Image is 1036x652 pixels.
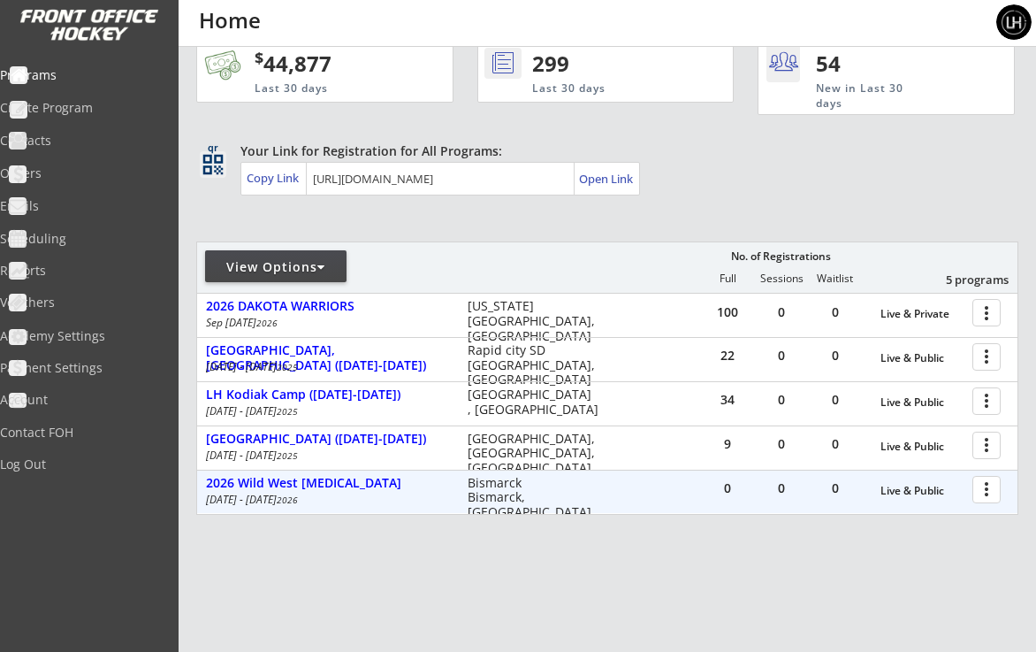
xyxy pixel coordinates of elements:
[809,482,862,495] div: 0
[880,308,964,320] div: Live & Private
[468,387,603,418] div: [GEOGRAPHIC_DATA] , [GEOGRAPHIC_DATA]
[755,438,808,450] div: 0
[202,142,223,154] div: qr
[972,343,1001,371] button: more_vert
[816,81,932,111] div: New in Last 30 days
[205,258,347,276] div: View Options
[972,476,1001,503] button: more_vert
[880,396,964,409] div: Live & Public
[255,81,380,96] div: Last 30 days
[206,362,444,372] div: [DATE] - [DATE]
[809,438,862,450] div: 0
[206,318,444,328] div: Sep [DATE]
[755,272,808,285] div: Sessions
[972,299,1001,326] button: more_vert
[880,485,964,497] div: Live & Public
[701,349,754,362] div: 22
[755,394,808,406] div: 0
[206,432,449,447] div: [GEOGRAPHIC_DATA] ([DATE]-[DATE])
[206,387,449,403] div: LH Kodiak Camp ([DATE]-[DATE])
[809,394,862,406] div: 0
[809,306,862,318] div: 0
[701,272,754,285] div: Full
[532,81,661,96] div: Last 30 days
[808,272,861,285] div: Waitlist
[277,405,298,418] em: 2025
[972,432,1001,459] button: more_vert
[200,151,226,178] button: qr_code
[579,172,635,187] div: Open Link
[277,494,298,506] em: 2026
[701,394,754,406] div: 34
[277,361,298,373] em: 2025
[206,450,444,461] div: [DATE] - [DATE]
[255,49,397,79] div: 44,877
[255,47,263,68] sup: $
[880,352,964,364] div: Live & Public
[972,387,1001,415] button: more_vert
[247,170,302,186] div: Copy Link
[206,406,444,417] div: [DATE] - [DATE]
[256,317,278,329] em: 2026
[880,441,964,453] div: Live & Public
[277,449,298,462] em: 2025
[468,476,603,520] div: Bismarck Bismarck, [GEOGRAPHIC_DATA]
[917,272,1009,288] div: 5 programs
[726,250,835,263] div: No. of Registrations
[468,299,603,343] div: [US_STATE][GEOGRAPHIC_DATA], [GEOGRAPHIC_DATA]
[755,482,808,495] div: 0
[701,482,754,495] div: 0
[206,343,449,373] div: [GEOGRAPHIC_DATA], [GEOGRAPHIC_DATA] ([DATE]-[DATE])
[468,432,603,476] div: [GEOGRAPHIC_DATA], [GEOGRAPHIC_DATA], [GEOGRAPHIC_DATA]
[701,438,754,450] div: 9
[755,306,808,318] div: 0
[206,476,449,491] div: 2026 Wild West [MEDICAL_DATA]
[809,349,862,362] div: 0
[816,49,925,79] div: 54
[206,495,444,505] div: [DATE] - [DATE]
[206,299,449,314] div: 2026 DAKOTA WARRIORS
[701,306,754,318] div: 100
[755,349,808,362] div: 0
[532,49,674,79] div: 299
[579,166,635,191] a: Open Link
[468,343,603,387] div: Rapid city SD [GEOGRAPHIC_DATA], [GEOGRAPHIC_DATA]
[240,142,964,160] div: Your Link for Registration for All Programs:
